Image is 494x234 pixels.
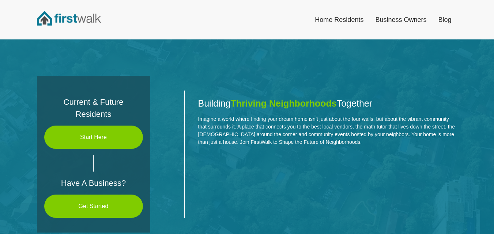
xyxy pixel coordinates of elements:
img: FirstWalk [37,11,101,26]
a: Blog [432,12,457,28]
h2: Building Together [198,98,457,109]
a: Get Started [44,195,143,218]
strong: Thriving Neighborhoods [230,98,336,108]
a: Start Here [44,126,143,149]
a: Home Residents [309,12,369,28]
div: Imagine a world where finding your dream home isn’t just about the four walls, but about the vibr... [198,115,457,146]
div: Have A Business? [44,172,143,195]
a: Business Owners [369,12,432,28]
div: Current & Future Residents [44,91,143,126]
